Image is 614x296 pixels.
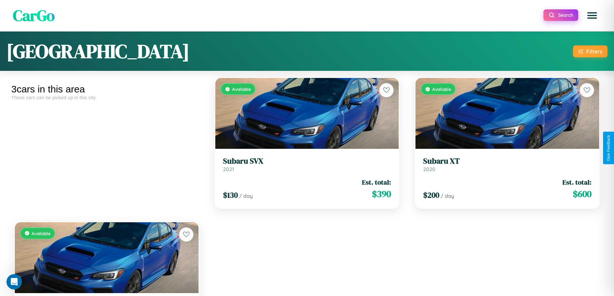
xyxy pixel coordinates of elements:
[543,9,578,21] button: Search
[573,187,591,200] span: $ 600
[586,48,602,55] div: Filters
[6,274,22,290] iframe: Intercom live chat
[558,12,573,18] span: Search
[583,6,601,24] button: Open menu
[223,190,238,200] span: $ 130
[423,157,591,166] h3: Subaru XT
[423,157,591,172] a: Subaru XT2020
[239,193,253,199] span: / day
[11,95,202,100] div: These cars can be picked up in this city.
[223,157,391,172] a: Subaru SVX2021
[362,177,391,187] span: Est. total:
[432,86,451,92] span: Available
[606,135,611,161] div: Give Feedback
[32,231,51,236] span: Available
[232,86,251,92] span: Available
[573,45,608,57] button: Filters
[11,84,202,95] div: 3 cars in this area
[223,157,391,166] h3: Subaru SVX
[441,193,454,199] span: / day
[223,166,234,172] span: 2021
[6,38,190,64] h1: [GEOGRAPHIC_DATA]
[13,5,55,26] span: CarGo
[562,177,591,187] span: Est. total:
[423,166,435,172] span: 2020
[372,187,391,200] span: $ 390
[423,190,439,200] span: $ 200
